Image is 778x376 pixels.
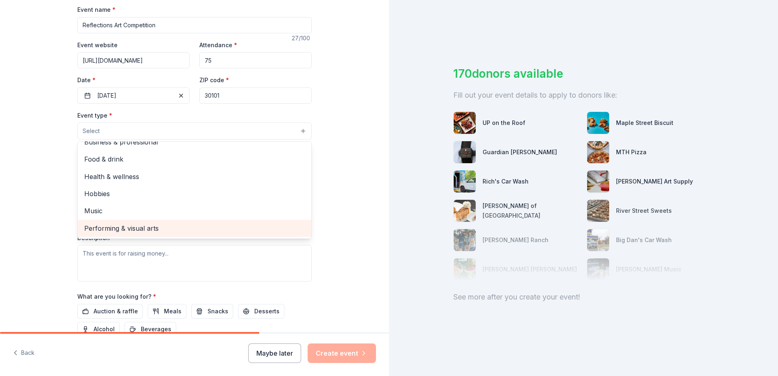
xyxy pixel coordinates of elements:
div: Select [77,141,312,239]
span: Music [84,205,305,216]
span: Business & professional [84,137,305,147]
span: Food & drink [84,154,305,164]
span: Performing & visual arts [84,223,305,234]
span: Select [83,126,100,136]
button: Select [77,122,312,140]
span: Health & wellness [84,171,305,182]
span: Hobbies [84,188,305,199]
